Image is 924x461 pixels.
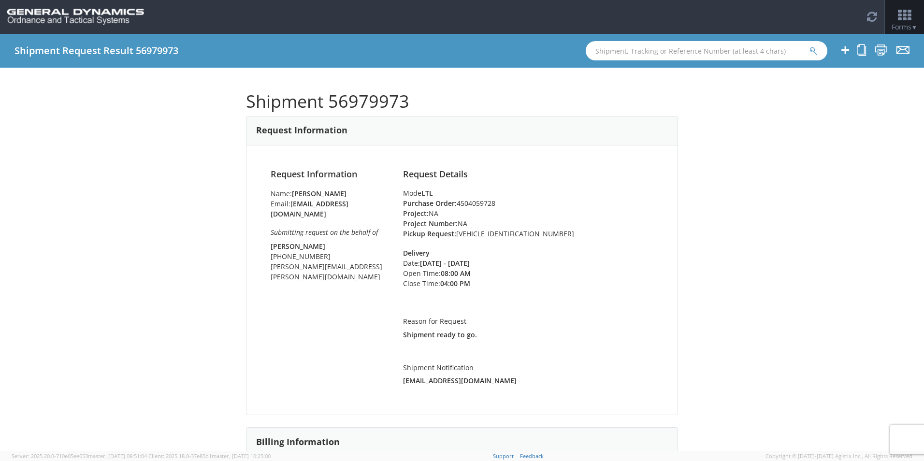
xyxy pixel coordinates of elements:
[403,330,477,339] strong: Shipment ready to go.
[12,452,147,460] span: Server: 2025.20.0-710e05ee653
[271,170,389,179] h4: Request Information
[765,452,912,460] span: Copyright © [DATE]-[DATE] Agistix Inc., All Rights Reserved
[403,199,457,208] strong: Purchase Order:
[892,22,917,31] span: Forms
[7,9,144,25] img: gd-ots-0c3321f2eb4c994f95cb.png
[403,317,653,325] h5: Reason for Request
[403,170,653,179] h4: Request Details
[586,41,827,60] input: Shipment, Tracking or Reference Number (at least 4 chars)
[403,208,653,218] li: NA
[271,251,389,261] li: [PHONE_NUMBER]
[444,259,470,268] strong: - [DATE]
[403,219,458,228] strong: Project Number:
[271,242,325,251] strong: [PERSON_NAME]
[403,258,500,268] li: Date:
[403,376,517,385] strong: [EMAIL_ADDRESS][DOMAIN_NAME]
[271,261,389,282] li: [PERSON_NAME][EMAIL_ADDRESS][PERSON_NAME][DOMAIN_NAME]
[403,188,653,198] div: Mode
[440,279,470,288] strong: 04:00 PM
[403,248,430,258] strong: Delivery
[292,189,346,198] strong: [PERSON_NAME]
[271,199,348,218] strong: [EMAIL_ADDRESS][DOMAIN_NAME]
[403,229,653,239] li: [VEHICLE_IDENTIFICATION_NUMBER]
[403,229,456,238] strong: Pickup Request:
[911,23,917,31] span: ▼
[148,452,271,460] span: Client: 2025.18.0-37e85b1
[420,259,442,268] strong: [DATE]
[403,278,500,288] li: Close Time:
[271,188,389,199] li: Name:
[520,452,544,460] a: Feedback
[403,198,653,208] li: 4504059728
[256,437,340,447] h3: Billing Information
[421,188,433,198] strong: LTL
[403,364,653,371] h5: Shipment Notification
[403,268,500,278] li: Open Time:
[271,199,389,219] li: Email:
[212,452,271,460] span: master, [DATE] 10:25:00
[271,229,389,236] h6: Submitting request on the behalf of
[441,269,471,278] strong: 08:00 AM
[403,218,653,229] li: NA
[14,45,178,56] h4: Shipment Request Result 56979973
[246,92,678,111] h1: Shipment 56979973
[493,452,514,460] a: Support
[403,209,429,218] strong: Project:
[256,126,347,135] h3: Request Information
[88,452,147,460] span: master, [DATE] 09:51:04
